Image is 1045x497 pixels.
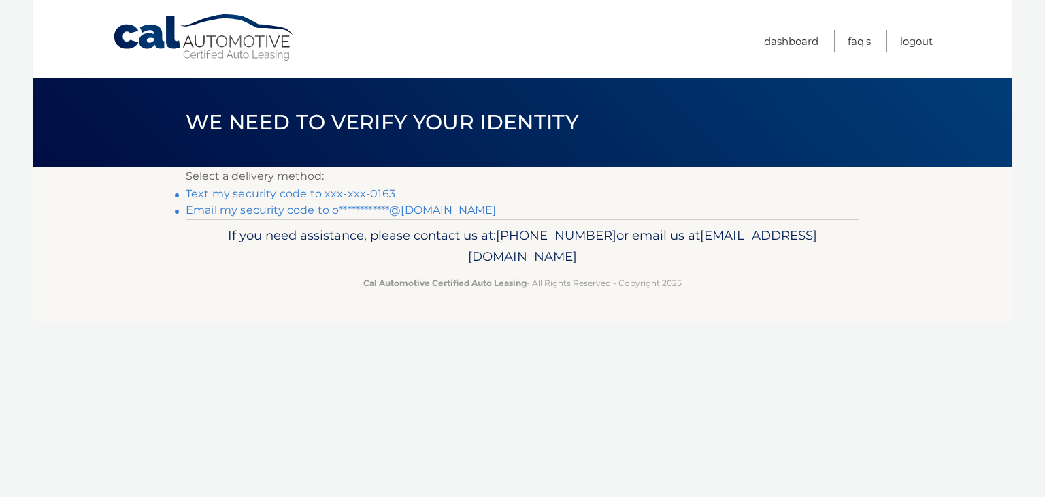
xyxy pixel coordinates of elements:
[186,110,578,135] span: We need to verify your identity
[363,278,527,288] strong: Cal Automotive Certified Auto Leasing
[112,14,296,62] a: Cal Automotive
[195,276,850,290] p: - All Rights Reserved - Copyright 2025
[186,187,395,200] a: Text my security code to xxx-xxx-0163
[900,30,933,52] a: Logout
[496,227,616,243] span: [PHONE_NUMBER]
[848,30,871,52] a: FAQ's
[195,225,850,268] p: If you need assistance, please contact us at: or email us at
[186,167,859,186] p: Select a delivery method:
[764,30,818,52] a: Dashboard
